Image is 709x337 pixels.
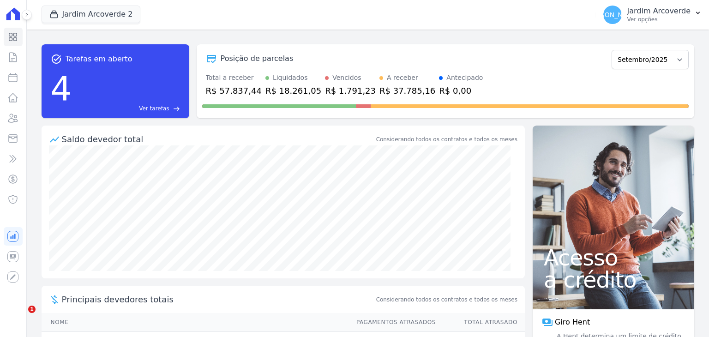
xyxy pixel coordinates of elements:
p: Jardim Arcoverde [627,6,691,16]
span: Tarefas em aberto [66,54,132,65]
span: Ver tarefas [139,104,169,113]
div: Liquidados [273,73,308,83]
span: 1 [28,306,36,313]
div: R$ 57.837,44 [206,84,262,97]
div: R$ 37.785,16 [379,84,435,97]
div: Total a receber [206,73,262,83]
span: Giro Hent [555,317,590,328]
div: Saldo devedor total [62,133,374,145]
span: east [173,105,180,112]
div: Posição de parcelas [221,53,294,64]
div: A receber [387,73,418,83]
div: Considerando todos os contratos e todos os meses [376,135,517,144]
span: Acesso [544,247,683,269]
p: Ver opções [627,16,691,23]
span: task_alt [51,54,62,65]
iframe: Intercom live chat [9,306,31,328]
div: R$ 1.791,23 [325,84,376,97]
th: Nome [42,313,348,332]
button: [PERSON_NAME] Jardim Arcoverde Ver opções [596,2,709,28]
span: Considerando todos os contratos e todos os meses [376,295,517,304]
a: Ver tarefas east [75,104,180,113]
span: [PERSON_NAME] [585,12,639,18]
div: R$ 0,00 [439,84,483,97]
div: R$ 18.261,05 [265,84,321,97]
th: Total Atrasado [436,313,525,332]
button: Jardim Arcoverde 2 [42,6,141,23]
span: a crédito [544,269,683,291]
div: 4 [51,65,72,113]
th: Pagamentos Atrasados [348,313,436,332]
span: Principais devedores totais [62,293,374,306]
div: Antecipado [446,73,483,83]
div: Vencidos [332,73,361,83]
